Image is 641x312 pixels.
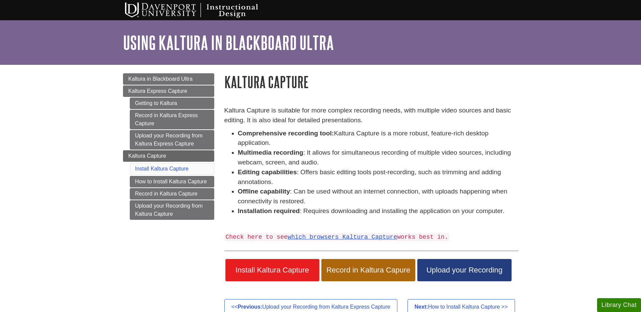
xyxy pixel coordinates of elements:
[224,73,518,90] h1: Kaltura Capture
[326,266,410,275] span: Record in Kaltura Capure
[238,188,290,195] strong: Offline capability
[288,234,397,240] a: which browsers Kaltura Capture
[238,130,334,137] strong: Comprehensive recording tool:
[123,73,214,85] a: Kaltura in Blackboard Ultra
[130,200,214,220] a: Upload your Recording from Kaltura Capture
[238,207,300,214] strong: Installation required
[230,266,314,275] span: Install Kaltura Capture
[130,110,214,129] a: Record in Kaltura Express Capture
[238,149,303,156] strong: Multimedia recording
[120,2,282,19] img: Davenport University Instructional Design
[417,259,511,281] a: Upload your Recording
[130,176,214,187] a: How to Install Kaltura Capture
[130,130,214,150] a: Upload your Recording from Kaltura Express Capture
[123,85,214,97] a: Kaltura Express Capture
[224,106,518,125] p: Kaltura Capture is suitable for more complex recording needs, with multiple video sources and bas...
[238,148,518,167] li: : It allows for simultaneous recording of multiple video sources, including webcam, screen, and a...
[597,298,641,312] button: Library Chat
[135,166,189,172] a: Install Kaltura Capture
[238,129,518,148] li: Kaltura Capture is a more robust, feature-rich desktop application.
[238,168,297,176] strong: Editing capabilities
[238,167,518,187] li: : Offers basic editing tools post-recording, such as trimming and adding annotations.
[238,304,262,310] strong: Previous:
[422,266,506,275] span: Upload your Recording
[415,304,428,310] strong: Next:
[238,206,518,216] li: : Requires downloading and installing the application on your computer.
[238,187,518,206] li: : Can be used without an internet connection, with uploads happening when connectivity is restored.
[128,76,193,82] span: Kaltura in Blackboard Ultra
[130,188,214,200] a: Record in Kaltura Capture
[130,98,214,109] a: Getting to Kaltura
[225,259,319,281] a: Install Kaltura Capture
[128,153,166,159] span: Kaltura Capture
[224,233,450,241] code: Check here to see works best in.
[123,150,214,162] a: Kaltura Capture
[123,32,334,53] a: Using Kaltura in Blackboard Ultra
[128,88,187,94] span: Kaltura Express Capture
[321,259,415,281] a: Record in Kaltura Capure
[123,73,214,220] div: Guide Page Menu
